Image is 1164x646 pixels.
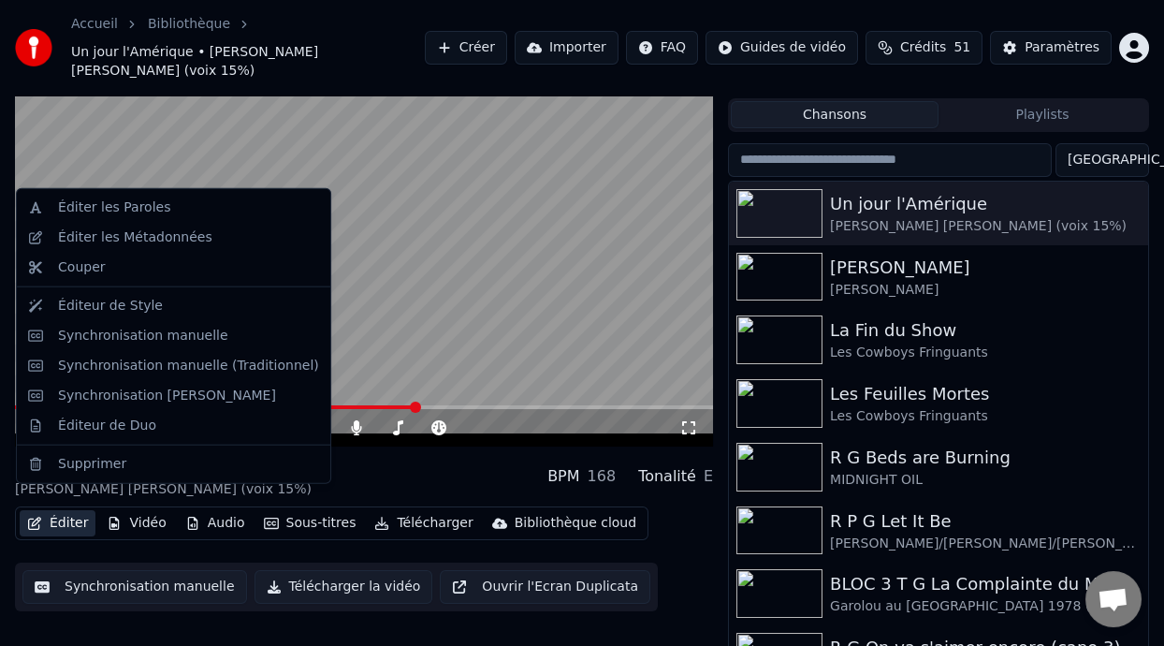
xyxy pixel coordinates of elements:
[58,455,126,474] div: Supprimer
[58,297,163,316] div: Éditeur de Style
[830,407,1141,426] div: Les Cowboys Fringuants
[731,101,938,128] button: Chansons
[256,510,364,536] button: Sous-titres
[71,15,118,34] a: Accueil
[704,465,713,488] div: E
[830,281,1141,300] div: [PERSON_NAME]
[515,514,636,533] div: Bibliothèque cloud
[830,471,1141,490] div: MIDNIGHT OIL
[440,570,650,604] button: Ouvrir l'Ecran Duplicata
[706,31,858,65] button: Guides de vidéo
[71,43,425,81] span: Un jour l'Amérique • [PERSON_NAME] [PERSON_NAME] (voix 15%)
[938,101,1146,128] button: Playlists
[58,198,170,217] div: Éditer les Paroles
[866,31,982,65] button: Crédits51
[830,317,1141,344] div: La Fin du Show
[990,31,1112,65] button: Paramètres
[830,344,1141,362] div: Les Cowboys Fringuants
[515,31,618,65] button: Importer
[367,510,480,536] button: Télécharger
[830,381,1141,407] div: Les Feuilles Mortes
[1085,571,1142,627] div: Ouvrir le chat
[830,217,1141,236] div: [PERSON_NAME] [PERSON_NAME] (voix 15%)
[900,38,946,57] span: Crédits
[22,570,247,604] button: Synchronisation manuelle
[15,480,312,499] div: [PERSON_NAME] [PERSON_NAME] (voix 15%)
[830,535,1141,553] div: [PERSON_NAME]/[PERSON_NAME]/[PERSON_NAME] THE BEATLES (voix 30%)
[588,465,617,488] div: 168
[830,445,1141,471] div: R G Beds are Burning
[148,15,230,34] a: Bibliothèque
[178,510,253,536] button: Audio
[71,15,425,81] nav: breadcrumb
[58,327,228,345] div: Synchronisation manuelle
[255,570,433,604] button: Télécharger la vidéo
[1025,38,1099,57] div: Paramètres
[953,38,970,57] span: 51
[58,357,319,375] div: Synchronisation manuelle (Traditionnel)
[58,228,212,247] div: Éditer les Métadonnées
[58,417,156,435] div: Éditeur de Duo
[20,510,95,536] button: Éditer
[830,571,1141,597] div: BLOC 3 T G La Complainte du Maréchal [PERSON_NAME]
[58,387,276,405] div: Synchronisation [PERSON_NAME]
[15,29,52,66] img: youka
[58,258,105,277] div: Couper
[830,508,1141,535] div: R P G Let It Be
[547,465,579,488] div: BPM
[830,597,1141,616] div: Garolou au [GEOGRAPHIC_DATA] 1978 (voix 40%)
[638,465,696,488] div: Tonalité
[830,191,1141,217] div: Un jour l'Amérique
[830,255,1141,281] div: [PERSON_NAME]
[626,31,698,65] button: FAQ
[99,510,173,536] button: Vidéo
[15,454,312,480] div: Un jour l'Amérique
[425,31,507,65] button: Créer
